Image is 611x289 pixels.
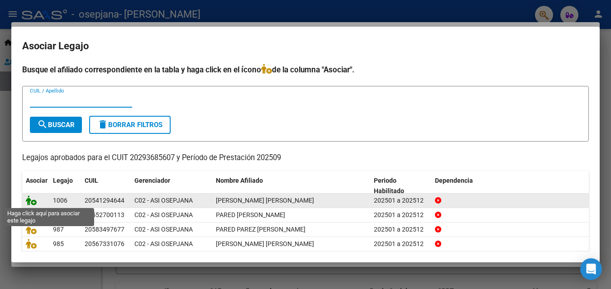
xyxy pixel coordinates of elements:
div: 202501 a 202512 [374,210,428,220]
span: Nombre Afiliado [216,177,263,184]
datatable-header-cell: CUIL [81,171,131,201]
span: PARED PAREZ LISANDRO AGUSTIN [216,226,305,233]
button: Buscar [30,117,82,133]
span: C02 - ASI OSEPJANA [134,240,193,247]
datatable-header-cell: Dependencia [431,171,589,201]
span: C02 - ASI OSEPJANA [134,197,193,204]
mat-icon: search [37,119,48,130]
span: C02 - ASI OSEPJANA [134,211,193,218]
mat-icon: delete [97,119,108,130]
div: Open Intercom Messenger [580,258,602,280]
datatable-header-cell: Legajo [49,171,81,201]
div: 202501 a 202512 [374,195,428,206]
span: Dependencia [435,177,473,184]
div: 20583497677 [85,224,124,235]
h2: Asociar Legajo [22,38,589,55]
span: 987 [53,226,64,233]
datatable-header-cell: Gerenciador [131,171,212,201]
span: PARED BAUTISTA ALESSANDRO [216,211,285,218]
div: 202501 a 202512 [374,239,428,249]
span: 1006 [53,197,67,204]
span: C02 - ASI OSEPJANA [134,226,193,233]
span: Periodo Habilitado [374,177,404,194]
h4: Busque el afiliado correspondiente en la tabla y haga click en el ícono de la columna "Asociar". [22,64,589,76]
span: Asociar [26,177,48,184]
div: 20541294644 [85,195,124,206]
p: Legajos aprobados para el CUIT 20293685607 y Período de Prestación 202509 [22,152,589,164]
span: Gerenciador [134,177,170,184]
button: Borrar Filtros [89,116,171,134]
span: Buscar [37,121,75,129]
div: 202501 a 202512 [374,224,428,235]
div: 20552700113 [85,210,124,220]
span: GODOY TAHIEL BAUTISTA ARIEL [216,197,314,204]
datatable-header-cell: Periodo Habilitado [370,171,431,201]
span: 985 [53,240,64,247]
span: Legajo [53,177,73,184]
span: CUIL [85,177,98,184]
span: JARA OSUNA CIRO MARTIN [216,240,314,247]
span: Borrar Filtros [97,121,162,129]
datatable-header-cell: Nombre Afiliado [212,171,370,201]
div: 20567331076 [85,239,124,249]
span: 988 [53,211,64,218]
datatable-header-cell: Asociar [22,171,49,201]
